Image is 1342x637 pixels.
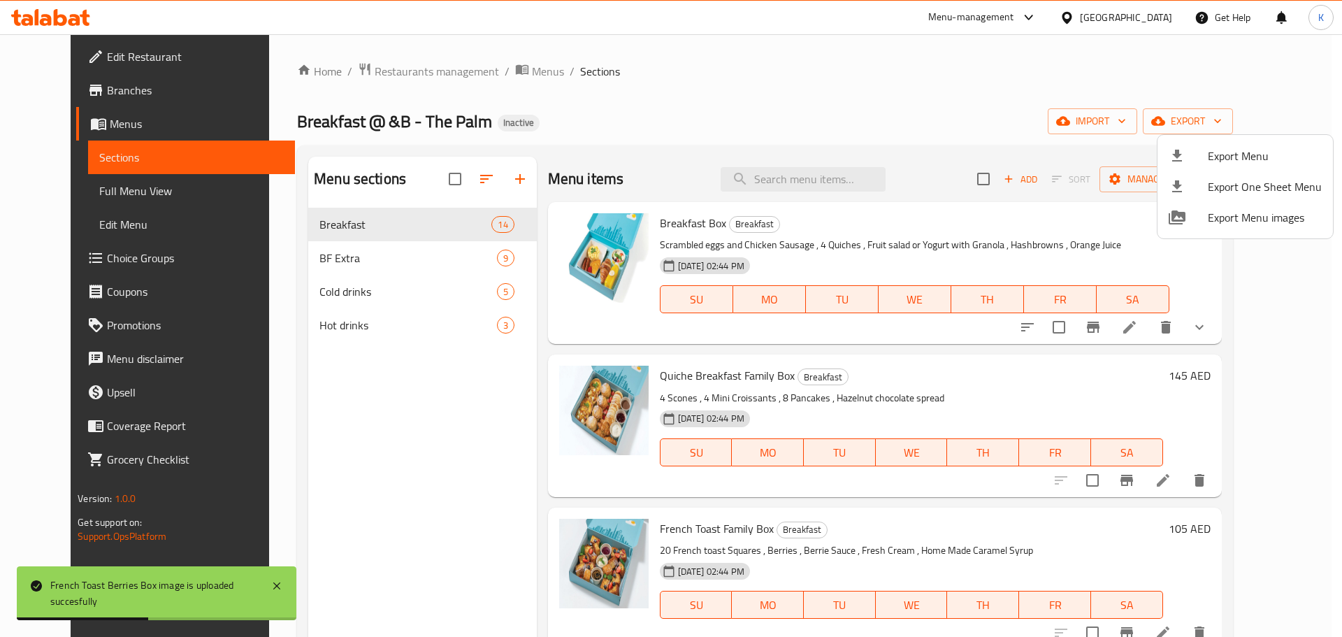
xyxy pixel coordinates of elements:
[1208,178,1322,195] span: Export One Sheet Menu
[1208,209,1322,226] span: Export Menu images
[1157,171,1333,202] li: Export one sheet menu items
[50,578,257,609] div: French Toast Berries Box image is uploaded succesfully
[1208,148,1322,164] span: Export Menu
[1157,202,1333,233] li: Export Menu images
